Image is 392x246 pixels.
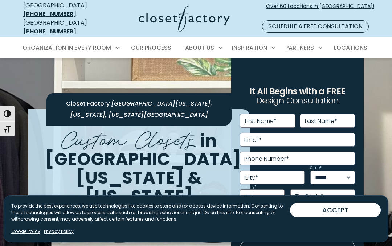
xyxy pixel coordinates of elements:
[23,19,102,36] div: [GEOGRAPHIC_DATA]
[11,228,40,235] a: Cookie Policy
[256,95,339,107] span: Design Consultation
[66,99,110,108] span: Closet Factory
[70,99,212,119] span: [GEOGRAPHIC_DATA][US_STATE], [US_STATE], [US_STATE][GEOGRAPHIC_DATA]
[23,27,76,36] a: [PHONE_NUMBER]
[244,175,258,181] label: City
[249,85,345,97] span: It All Begins with a FREE
[266,3,374,18] span: Over 60 Locations in [GEOGRAPHIC_DATA]!
[61,121,196,153] span: Custom Closets
[23,1,102,19] div: [GEOGRAPHIC_DATA]
[244,156,289,162] label: Phone Number
[23,10,76,18] a: [PHONE_NUMBER]
[290,203,381,217] button: ACCEPT
[139,5,230,32] img: Closet Factory Logo
[185,44,214,52] span: About Us
[334,44,367,52] span: Locations
[17,38,375,58] nav: Primary Menu
[244,137,262,143] label: Email
[245,118,277,124] label: First Name
[285,44,314,52] span: Partners
[262,20,369,33] a: Schedule a Free Consultation
[131,44,171,52] span: Our Process
[45,128,241,226] span: in [GEOGRAPHIC_DATA][US_STATE] & [US_STATE][GEOGRAPHIC_DATA]
[11,203,290,222] p: To provide the best experiences, we use technologies like cookies to store and/or access device i...
[232,44,267,52] span: Inspiration
[240,185,256,189] label: Country
[305,118,337,124] label: Last Name
[310,166,322,170] label: State
[295,194,323,200] label: Zip Code
[44,228,74,235] a: Privacy Policy
[23,44,111,52] span: Organization in Every Room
